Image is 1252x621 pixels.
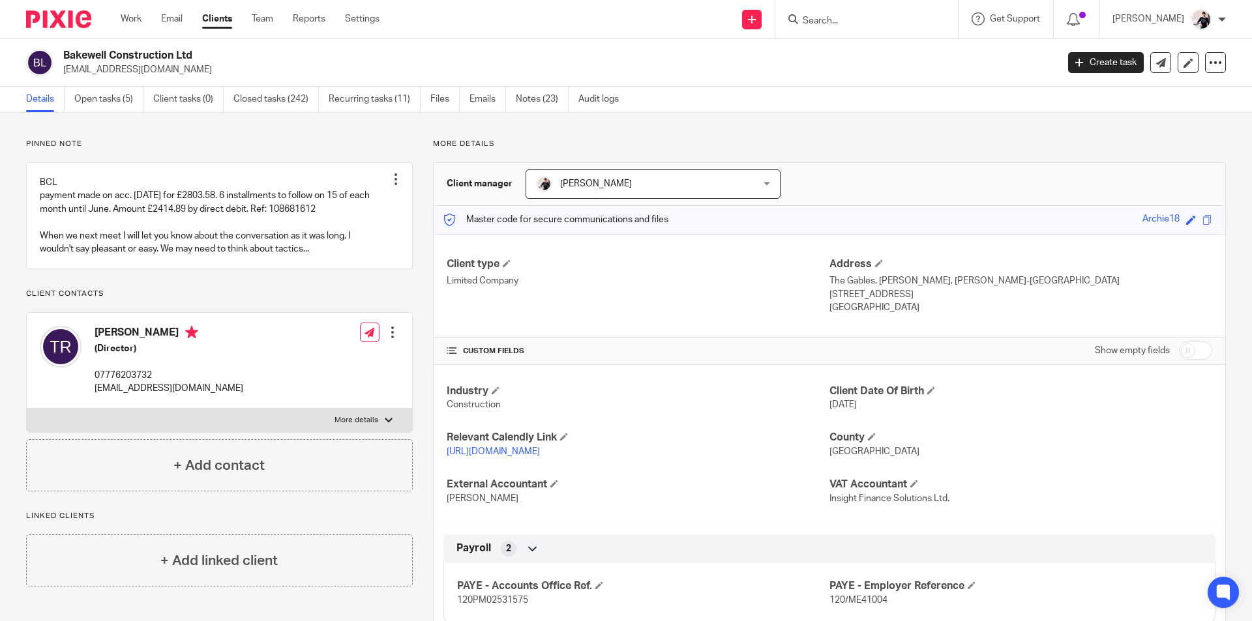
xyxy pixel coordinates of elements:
[335,415,378,426] p: More details
[447,431,829,444] h4: Relevant Calendly Link
[469,87,506,112] a: Emails
[506,542,511,555] span: 2
[26,511,413,521] p: Linked clients
[829,596,887,605] span: 120/ME41004
[536,176,552,192] img: AV307615.jpg
[560,179,632,188] span: [PERSON_NAME]
[160,551,278,571] h4: + Add linked client
[26,49,53,76] img: svg%3E
[95,326,243,342] h4: [PERSON_NAME]
[95,342,243,355] h5: (Director)
[829,431,1212,444] h4: County
[1191,9,1212,30] img: AV307615.jpg
[829,400,857,409] span: [DATE]
[990,14,1040,23] span: Get Support
[74,87,143,112] a: Open tasks (5)
[829,447,919,456] span: [GEOGRAPHIC_DATA]
[516,87,569,112] a: Notes (23)
[121,12,142,25] a: Work
[1068,52,1144,73] a: Create task
[829,494,949,503] span: Insight Finance Solutions Ltd.
[447,447,540,456] a: [URL][DOMAIN_NAME]
[173,455,265,476] h4: + Add contact
[1112,12,1184,25] p: [PERSON_NAME]
[457,596,528,605] span: 120PM02531575
[578,87,629,112] a: Audit logs
[457,579,829,593] h4: PAYE - Accounts Office Ref.
[829,274,1212,287] p: The Gables, [PERSON_NAME], [PERSON_NAME]-[GEOGRAPHIC_DATA]
[233,87,319,112] a: Closed tasks (242)
[447,384,829,398] h4: Industry
[447,400,501,409] span: Construction
[345,12,380,25] a: Settings
[293,12,325,25] a: Reports
[443,213,668,226] p: Master code for secure communications and files
[26,87,65,112] a: Details
[161,12,183,25] a: Email
[1095,344,1170,357] label: Show empty fields
[829,579,1202,593] h4: PAYE - Employer Reference
[252,12,273,25] a: Team
[447,478,829,491] h4: External Accountant
[63,63,1049,76] p: [EMAIL_ADDRESS][DOMAIN_NAME]
[801,16,919,27] input: Search
[329,87,421,112] a: Recurring tasks (11)
[26,289,413,299] p: Client contacts
[447,177,513,190] h3: Client manager
[447,494,518,503] span: [PERSON_NAME]
[829,288,1212,301] p: [STREET_ADDRESS]
[829,478,1212,491] h4: VAT Accountant
[829,257,1212,271] h4: Address
[26,139,413,149] p: Pinned note
[447,346,829,356] h4: CUSTOM FIELDS
[95,369,243,382] p: 07776203732
[433,139,1226,149] p: More details
[40,326,82,368] img: svg%3E
[430,87,460,112] a: Files
[829,301,1212,314] p: [GEOGRAPHIC_DATA]
[447,274,829,287] p: Limited Company
[456,542,491,555] span: Payroll
[153,87,224,112] a: Client tasks (0)
[26,10,91,28] img: Pixie
[447,257,829,271] h4: Client type
[202,12,232,25] a: Clients
[63,49,852,63] h2: Bakewell Construction Ltd
[95,382,243,395] p: [EMAIL_ADDRESS][DOMAIN_NAME]
[185,326,198,339] i: Primary
[1142,212,1180,227] div: Archie18
[829,384,1212,398] h4: Client Date Of Birth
